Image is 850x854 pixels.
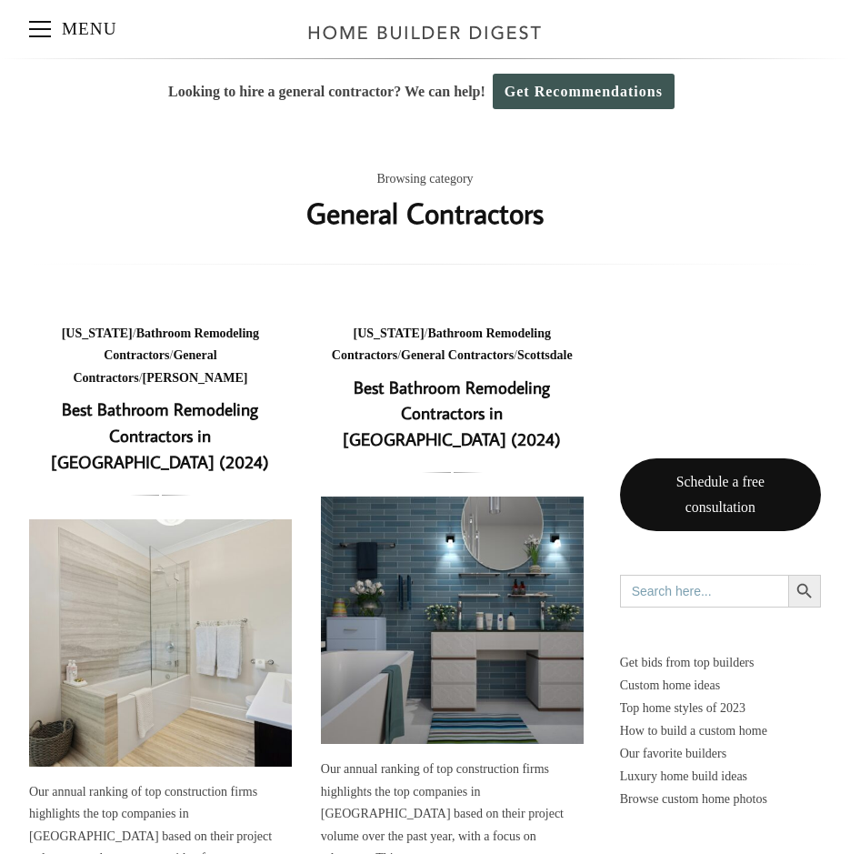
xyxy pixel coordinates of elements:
[493,74,675,109] a: Get Recommendations
[332,327,551,363] a: Bathroom Remodeling Contractors
[620,765,821,788] a: Luxury home build ideas
[321,323,584,367] div: / / /
[401,348,514,362] a: General Contractors
[73,348,216,385] a: General Contractors
[620,674,821,697] a: Custom home ideas
[620,742,821,765] a: Our favorite builders
[104,327,259,363] a: Bathroom Remodeling Contractors
[620,575,788,608] input: Search here...
[620,719,821,742] a: How to build a custom home
[306,191,544,235] h1: General Contractors
[517,348,573,362] a: Scottsdale
[62,327,133,340] a: [US_STATE]
[795,581,815,601] svg: Search
[620,458,821,531] a: Schedule a free consultation
[620,651,821,674] p: Get bids from top builders
[354,327,425,340] a: [US_STATE]
[321,497,584,744] a: Best Bathroom Remodeling Contractors in [GEOGRAPHIC_DATA] (2024)
[143,371,248,385] a: [PERSON_NAME]
[300,15,550,50] img: Home Builder Digest
[29,519,292,767] a: Best Bathroom Remodeling Contractors in [GEOGRAPHIC_DATA] (2024)
[343,376,561,451] a: Best Bathroom Remodeling Contractors in [GEOGRAPHIC_DATA] (2024)
[29,323,292,390] div: / / /
[620,788,821,810] a: Browse custom home photos
[620,697,821,719] a: Top home styles of 2023
[376,168,473,191] span: Browsing category
[51,397,269,473] a: Best Bathroom Remodeling Contractors in [GEOGRAPHIC_DATA] (2024)
[29,28,51,30] span: Menu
